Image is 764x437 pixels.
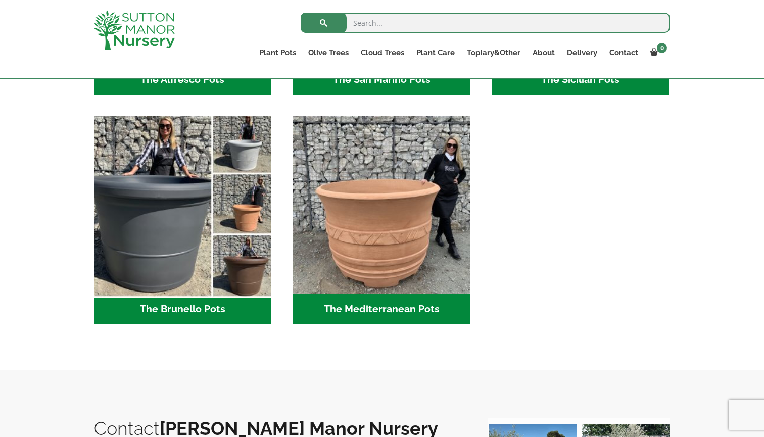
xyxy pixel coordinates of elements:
[89,112,275,298] img: The Brunello Pots
[355,45,410,60] a: Cloud Trees
[293,116,470,324] a: Visit product category The Mediterranean Pots
[293,294,470,325] h2: The Mediterranean Pots
[644,45,670,60] a: 0
[94,116,271,324] a: Visit product category The Brunello Pots
[293,64,470,95] h2: The San Marino Pots
[302,45,355,60] a: Olive Trees
[603,45,644,60] a: Contact
[94,64,271,95] h2: The Alfresco Pots
[492,64,670,95] h2: The Sicilian Pots
[410,45,461,60] a: Plant Care
[293,116,470,294] img: The Mediterranean Pots
[301,13,670,33] input: Search...
[461,45,527,60] a: Topiary&Other
[253,45,302,60] a: Plant Pots
[94,294,271,325] h2: The Brunello Pots
[657,43,667,53] span: 0
[561,45,603,60] a: Delivery
[527,45,561,60] a: About
[94,10,175,50] img: logo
